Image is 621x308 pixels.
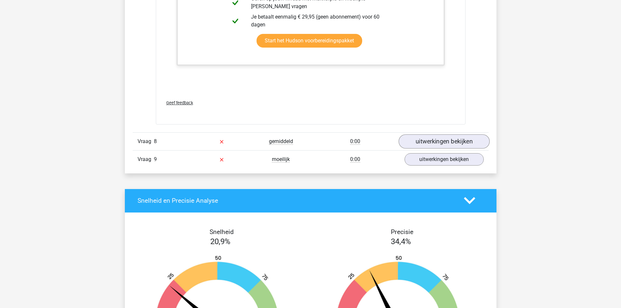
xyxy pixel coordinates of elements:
[210,237,230,246] span: 20,9%
[138,138,154,145] span: Vraag
[391,237,411,246] span: 34,4%
[350,156,360,163] span: 0:00
[318,228,486,236] h4: Precisie
[398,134,489,149] a: uitwerkingen bekijken
[350,138,360,145] span: 0:00
[257,34,362,48] a: Start het Hudson voorbereidingspakket
[166,100,193,105] span: Geef feedback
[405,153,484,166] a: uitwerkingen bekijken
[269,138,293,145] span: gemiddeld
[154,138,157,144] span: 8
[272,156,290,163] span: moeilijk
[138,228,306,236] h4: Snelheid
[138,155,154,163] span: Vraag
[138,197,454,204] h4: Snelheid en Precisie Analyse
[154,156,157,162] span: 9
